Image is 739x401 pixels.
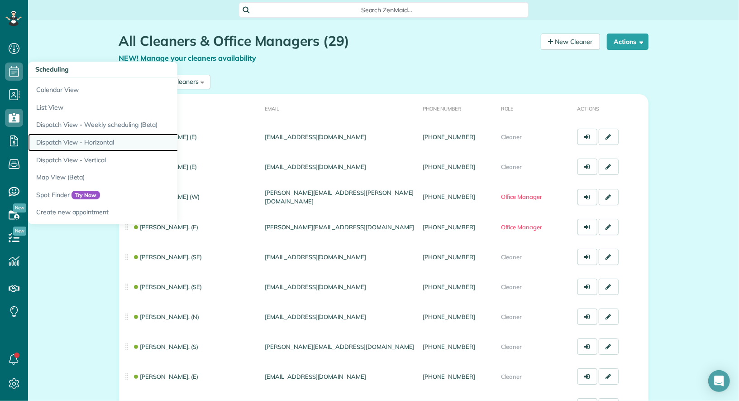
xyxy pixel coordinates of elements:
h1: All Cleaners & Office Managers (29) [119,34,534,48]
a: List View [28,99,254,116]
span: Cleaner [501,283,522,290]
td: [PERSON_NAME][EMAIL_ADDRESS][DOMAIN_NAME] [261,212,419,242]
td: [PERSON_NAME][EMAIL_ADDRESS][DOMAIN_NAME] [261,332,419,362]
span: Cleaner [501,133,522,140]
span: Office Manager [501,193,542,200]
a: Dispatch View - Weekly scheduling (Beta) [28,116,254,134]
a: [PERSON_NAME]. (E) [133,373,198,380]
a: NEW! Manage your cleaners availability [119,53,257,63]
a: [PERSON_NAME] (E) [133,163,197,170]
span: Cleaner [501,313,522,320]
span: Cleaner [501,163,522,170]
a: [PHONE_NUMBER] [423,373,475,380]
a: [PHONE_NUMBER] [423,223,475,231]
div: Open Intercom Messenger [708,370,730,392]
a: [PERSON_NAME]. (S) [133,343,198,350]
th: Role [497,94,574,122]
a: [PERSON_NAME]. (SE) [133,283,202,290]
td: [EMAIL_ADDRESS][DOMAIN_NAME] [261,242,419,272]
span: Cleaner [501,343,522,350]
a: [PHONE_NUMBER] [423,343,475,350]
a: Create new appointment [28,203,254,224]
span: Cleaner [501,253,522,261]
a: Spot FinderTry Now [28,186,254,204]
a: Map View (Beta) [28,169,254,186]
span: Office Manager [501,223,542,231]
th: Actions [574,94,648,122]
a: [PHONE_NUMBER] [423,283,475,290]
a: New Cleaner [541,34,600,50]
button: Actions [607,34,648,50]
a: Dispatch View - Vertical [28,151,254,169]
th: Name [119,94,262,122]
a: [PHONE_NUMBER] [423,253,475,261]
a: [PERSON_NAME]. (E) [133,223,198,231]
th: Phone number [419,94,497,122]
span: Scheduling [35,65,69,73]
a: [PHONE_NUMBER] [423,163,475,170]
td: [EMAIL_ADDRESS][DOMAIN_NAME] [261,362,419,391]
div: Active Cleaners [153,77,199,87]
td: [EMAIL_ADDRESS][DOMAIN_NAME] [261,302,419,332]
td: [EMAIL_ADDRESS][DOMAIN_NAME] [261,152,419,182]
a: [PHONE_NUMBER] [423,313,475,320]
a: Calendar View [28,78,254,99]
a: Dispatch View - Horizontal [28,134,254,151]
td: [EMAIL_ADDRESS][DOMAIN_NAME] [261,122,419,152]
a: [PERSON_NAME]. (N) [133,313,199,320]
a: [PHONE_NUMBER] [423,193,475,200]
span: Cleaner [501,373,522,380]
span: Try Now [72,191,100,200]
a: [PERSON_NAME]. (SE) [133,253,202,261]
span: New [13,203,26,213]
span: New [13,227,26,236]
a: [PERSON_NAME] (W) [133,193,200,200]
th: Email [261,94,419,122]
a: [PHONE_NUMBER] [423,133,475,140]
td: [EMAIL_ADDRESS][DOMAIN_NAME] [261,272,419,302]
td: [PERSON_NAME][EMAIL_ADDRESS][PERSON_NAME][DOMAIN_NAME] [261,182,419,212]
a: [PERSON_NAME] (E) [133,133,197,140]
